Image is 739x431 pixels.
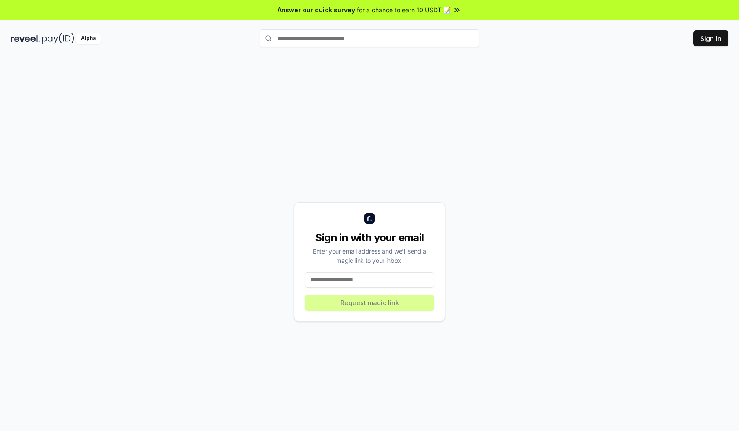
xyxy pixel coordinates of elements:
[11,33,40,44] img: reveel_dark
[693,30,728,46] button: Sign In
[305,231,434,245] div: Sign in with your email
[42,33,74,44] img: pay_id
[364,213,375,224] img: logo_small
[357,5,451,15] span: for a chance to earn 10 USDT 📝
[305,247,434,265] div: Enter your email address and we’ll send a magic link to your inbox.
[278,5,355,15] span: Answer our quick survey
[76,33,101,44] div: Alpha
